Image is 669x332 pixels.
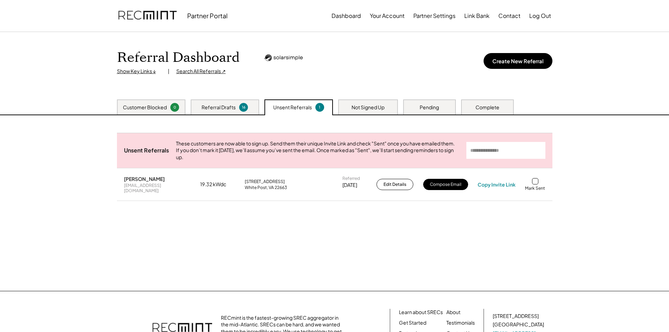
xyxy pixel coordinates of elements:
div: [PERSON_NAME] [124,176,165,182]
h1: Referral Dashboard [117,50,240,66]
div: [DATE] [342,182,357,189]
div: Unsent Referrals [124,147,169,154]
div: Customer Blocked [123,104,167,111]
button: Dashboard [332,9,361,23]
div: 1 [316,105,323,110]
button: Partner Settings [413,9,455,23]
button: Create New Referral [484,53,552,69]
button: Edit Details [376,179,413,190]
div: Complete [475,104,499,111]
div: 0 [171,105,178,110]
button: Contact [498,9,520,23]
div: White Post, VA 22663 [245,185,287,190]
div: Referral Drafts [202,104,236,111]
button: Compose Email [423,179,468,190]
div: 16 [240,105,247,110]
div: [STREET_ADDRESS] [493,313,539,320]
div: [STREET_ADDRESS] [245,179,285,184]
div: Mark Sent [525,185,545,191]
div: [GEOGRAPHIC_DATA] [493,321,544,328]
div: | [168,68,169,75]
a: Testimonials [446,319,475,326]
div: Unsent Referrals [273,104,312,111]
button: Log Out [529,9,551,23]
a: Get Started [399,319,426,326]
button: Your Account [370,9,405,23]
div: Not Signed Up [352,104,385,111]
div: Show Key Links ↓ [117,68,161,75]
div: Referred [342,176,360,181]
img: Logo_Horizontal-Black.png [264,54,303,61]
img: recmint-logotype%403x.png [118,4,177,28]
div: [EMAIL_ADDRESS][DOMAIN_NAME] [124,183,191,194]
a: Learn about SRECs [399,309,443,316]
div: Search All Referrals ↗ [176,68,226,75]
div: 19.32 kWdc [200,181,235,188]
div: Partner Portal [187,12,228,20]
div: These customers are now able to sign up. Send them their unique Invite Link and check "Sent" once... [176,140,459,161]
button: Link Bank [464,9,490,23]
div: Pending [420,104,439,111]
div: Copy Invite Link [478,181,516,188]
a: About [446,309,460,316]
